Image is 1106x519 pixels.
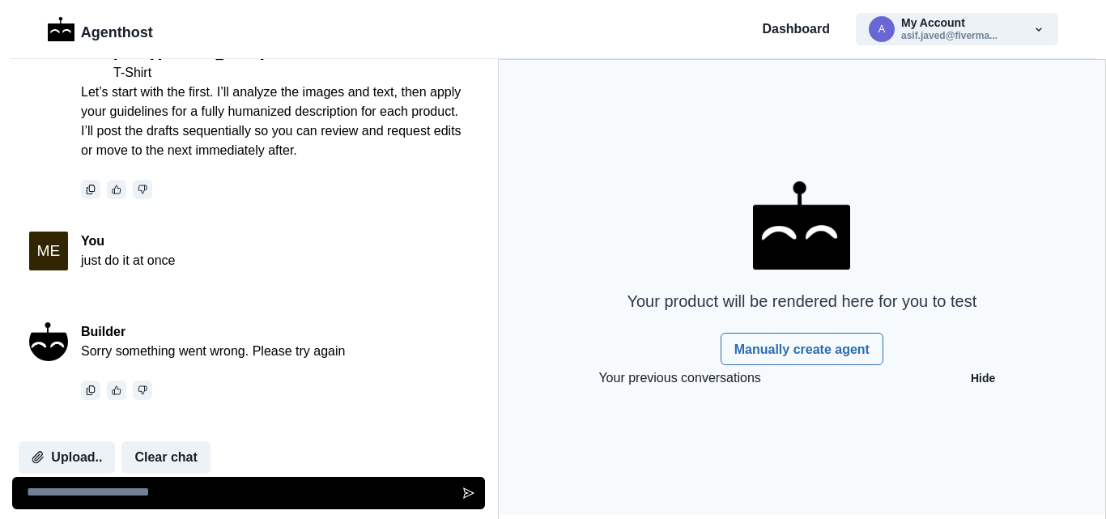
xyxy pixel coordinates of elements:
[113,44,469,83] li: [DATE] [PERSON_NAME] The Pit And The Pendulum Skull T-Shirt
[48,17,74,41] img: Logo
[37,243,61,258] div: M E
[19,441,115,474] button: Upload..
[453,477,485,509] button: Send message
[762,19,830,39] a: Dashboard
[81,322,345,342] p: Builder
[81,232,176,251] p: You
[81,381,100,400] button: Copy
[721,333,883,365] a: Manually create agent
[107,180,126,199] button: thumbs_up
[81,342,345,361] p: Sorry something went wrong. Please try again
[81,180,100,199] button: Copy
[107,381,126,400] button: thumbs_up
[81,15,153,44] p: Agenthost
[961,365,1005,391] button: Hide
[598,368,760,388] p: Your previous conversations
[133,381,152,400] button: thumbs_down
[29,322,68,361] img: An Ifffy
[81,83,469,160] p: Let’s start with the first. I’ll analyze the images and text, then apply your guidelines for a fu...
[81,251,176,270] p: just do it at once
[753,181,850,270] img: AgentHost Logo
[48,15,153,44] a: LogoAgenthost
[133,180,152,199] button: thumbs_down
[856,13,1058,45] button: asif.javed@fivermail.comMy Accountasif.javed@fiverma...
[121,441,210,474] button: Clear chat
[627,289,976,313] p: Your product will be rendered here for you to test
